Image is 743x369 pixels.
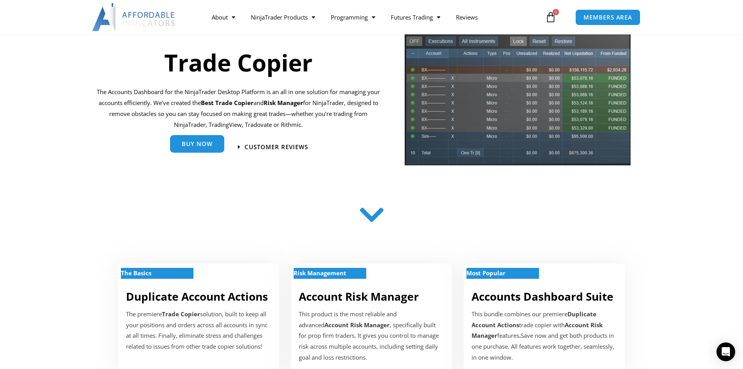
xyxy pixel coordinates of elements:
a: Buy Now [170,135,224,153]
span: MEMBERS AREA [583,14,632,20]
a: About [204,8,243,26]
img: tradecopier | Affordable Indicators – NinjaTrader [404,32,631,172]
a: Reviews [448,8,486,26]
a: Accounts Dashboard Suite [472,289,614,304]
a: Duplicate Account Actions [126,289,268,304]
a: 0 [534,6,568,29]
p: This product is the most reliable and advanced , specifically built for prop firm traders. It giv... [299,309,444,363]
span: Customer Reviews [245,144,308,150]
a: Programming [323,8,383,26]
strong: Most Popular [466,269,505,277]
nav: Menu [204,8,543,26]
span: 0 [553,9,559,15]
a: Futures Trading [383,8,448,26]
a: MEMBERS AREA [575,9,640,25]
b: Best Trade Copier [201,99,254,107]
strong: Trade Copier [162,310,200,318]
strong: The Basics [121,269,151,277]
div: Open Intercom Messenger [716,342,735,361]
p: The Accounts Dashboard for the NinjaTrader Desktop Platform is an all in one solution for managin... [97,87,380,130]
b: . [519,332,521,339]
strong: Risk Management [294,269,346,277]
p: The premiere solution, built to keep all your positions and orders across all accounts in sync at... [126,309,271,352]
span: Buy Now [182,141,213,147]
b: Duplicate Account Actions [472,310,596,329]
h1: Trade Copier [97,46,380,79]
img: LogoAI | Affordable Indicators – NinjaTrader [92,3,176,31]
a: NinjaTrader Products [243,8,323,26]
strong: Account Risk Manager [325,321,390,329]
strong: Risk Manager [264,99,303,107]
a: Account Risk Manager [299,289,419,304]
div: This bundle combines our premiere trade copier with features Save now and get both products in on... [472,309,617,363]
a: Customer Reviews [238,144,308,150]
